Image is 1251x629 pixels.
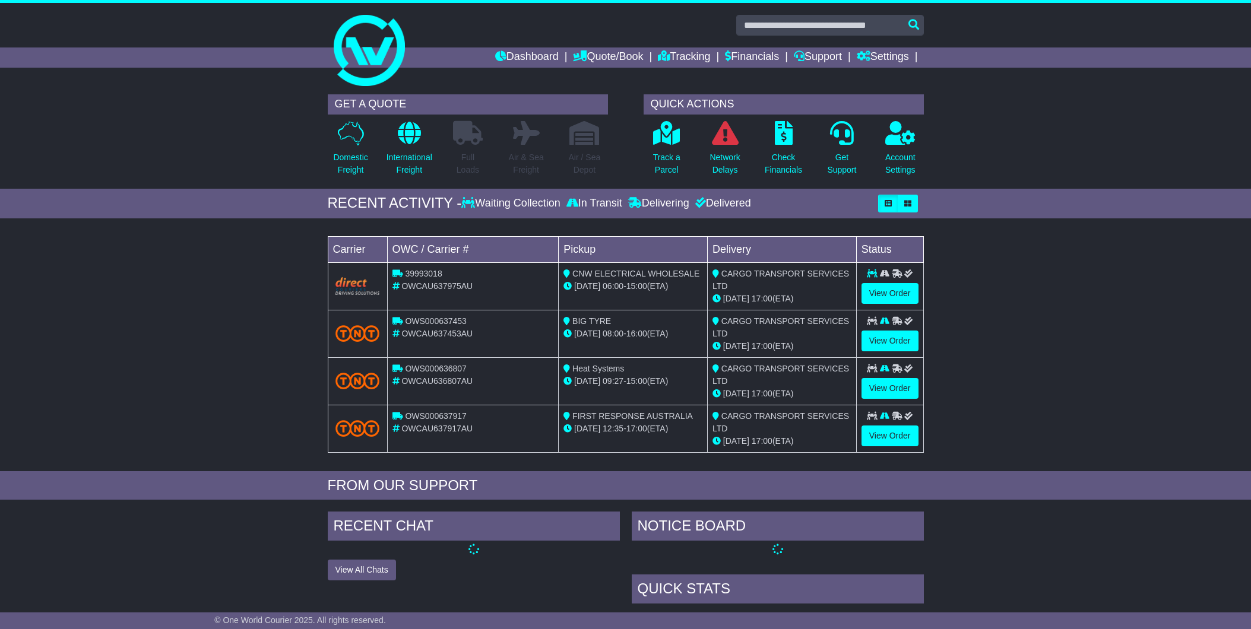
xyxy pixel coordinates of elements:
span: OWS000637917 [405,411,467,421]
a: Settings [857,47,909,68]
div: Delivered [692,197,751,210]
div: Waiting Collection [461,197,563,210]
a: Financials [725,47,779,68]
p: Check Financials [765,151,802,176]
span: BIG TYRE [572,316,611,326]
span: 08:00 [603,329,623,338]
p: Full Loads [453,151,483,176]
a: Support [794,47,842,68]
td: Delivery [707,236,856,262]
img: TNT_Domestic.png [335,325,380,341]
span: [DATE] [723,389,749,398]
a: NetworkDelays [709,120,740,183]
span: 17:00 [626,424,647,433]
a: DomesticFreight [332,120,368,183]
p: Account Settings [885,151,916,176]
div: - (ETA) [563,422,702,435]
span: 17:00 [752,436,772,446]
div: - (ETA) [563,375,702,387]
span: CARGO TRANSPORT SERVICES LTD [712,269,849,291]
p: Network Delays [710,151,740,176]
a: View Order [862,378,919,399]
span: OWCAU637453AU [401,329,473,338]
span: 12:35 [603,424,623,433]
span: CARGO TRANSPORT SERVICES LTD [712,316,849,338]
p: Domestic Freight [333,151,368,176]
span: [DATE] [723,341,749,351]
a: CheckFinancials [764,120,803,183]
span: OWS000637453 [405,316,467,326]
span: [DATE] [574,424,600,433]
div: GET A QUOTE [328,94,608,115]
span: OWCAU636807AU [401,376,473,386]
a: View Order [862,283,919,304]
span: 16:00 [626,329,647,338]
p: Track a Parcel [653,151,680,176]
div: Quick Stats [632,574,924,606]
span: [DATE] [723,294,749,303]
a: View Order [862,425,919,446]
span: OWCAU637917AU [401,424,473,433]
span: 15:00 [626,376,647,386]
span: CARGO TRANSPORT SERVICES LTD [712,364,849,386]
div: RECENT CHAT [328,512,620,544]
span: 39993018 [405,269,442,278]
img: Direct.png [335,277,380,295]
span: 17:00 [752,389,772,398]
div: (ETA) [712,340,851,352]
p: Air & Sea Freight [509,151,544,176]
a: GetSupport [826,120,857,183]
span: FIRST RESPONSE AUSTRALIA [572,411,693,421]
p: Get Support [827,151,856,176]
button: View All Chats [328,560,396,580]
span: Heat Systems [572,364,624,373]
td: Pickup [559,236,708,262]
div: In Transit [563,197,625,210]
span: [DATE] [723,436,749,446]
span: 06:00 [603,281,623,291]
div: (ETA) [712,387,851,400]
span: CNW ELECTRICAL WHOLESALE [572,269,699,278]
span: 17:00 [752,294,772,303]
div: RECENT ACTIVITY - [328,195,462,212]
div: (ETA) [712,293,851,305]
td: OWC / Carrier # [387,236,559,262]
span: © One World Courier 2025. All rights reserved. [214,615,386,625]
p: International Freight [387,151,432,176]
span: [DATE] [574,281,600,291]
span: 09:27 [603,376,623,386]
span: OWS000636807 [405,364,467,373]
div: (ETA) [712,435,851,447]
a: View Order [862,331,919,351]
span: 17:00 [752,341,772,351]
span: [DATE] [574,329,600,338]
span: CARGO TRANSPORT SERVICES LTD [712,411,849,433]
div: - (ETA) [563,280,702,293]
div: - (ETA) [563,328,702,340]
span: OWCAU637975AU [401,281,473,291]
div: FROM OUR SUPPORT [328,477,924,494]
div: Delivering [625,197,692,210]
a: Track aParcel [653,120,681,183]
span: 15:00 [626,281,647,291]
div: QUICK ACTIONS [644,94,924,115]
a: Quote/Book [573,47,643,68]
img: TNT_Domestic.png [335,420,380,436]
a: Dashboard [495,47,559,68]
td: Carrier [328,236,387,262]
span: [DATE] [574,376,600,386]
a: AccountSettings [885,120,916,183]
td: Status [856,236,923,262]
a: Tracking [658,47,710,68]
div: NOTICE BOARD [632,512,924,544]
img: TNT_Domestic.png [335,373,380,389]
p: Air / Sea Depot [569,151,601,176]
a: InternationalFreight [386,120,433,183]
